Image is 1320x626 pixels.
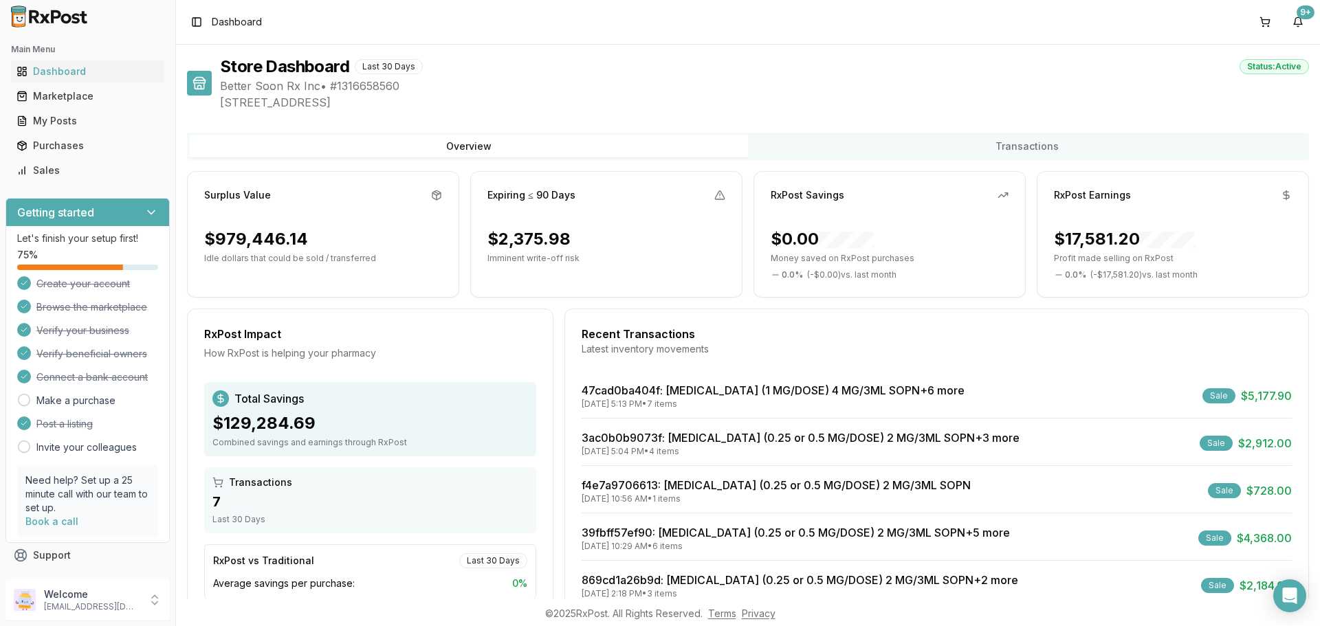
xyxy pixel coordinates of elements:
a: 869cd1a26b9d: [MEDICAL_DATA] (0.25 or 0.5 MG/DOSE) 2 MG/3ML SOPN+2 more [582,573,1018,587]
div: My Posts [16,114,159,128]
div: [DATE] 5:04 PM • 4 items [582,446,1020,457]
p: [EMAIL_ADDRESS][DOMAIN_NAME] [44,601,140,612]
div: [DATE] 10:56 AM • 1 items [582,493,971,504]
div: Open Intercom Messenger [1273,579,1306,612]
div: [DATE] 10:29 AM • 6 items [582,541,1010,552]
div: RxPost Savings [771,188,844,202]
div: $0.00 [771,228,874,250]
span: Verify beneficial owners [36,347,147,361]
span: Post a listing [36,417,93,431]
a: My Posts [11,109,164,133]
span: Total Savings [234,390,304,407]
p: Profit made selling on RxPost [1054,253,1292,264]
span: $728.00 [1246,482,1292,499]
div: Status: Active [1240,59,1309,74]
div: Sale [1200,436,1233,451]
div: Dashboard [16,65,159,78]
a: 39fbff57ef90: [MEDICAL_DATA] (0.25 or 0.5 MG/DOSE) 2 MG/3ML SOPN+5 more [582,526,1010,539]
div: Sale [1202,388,1235,403]
div: RxPost vs Traditional [213,554,314,568]
span: Transactions [229,476,292,489]
img: User avatar [14,589,36,611]
p: Welcome [44,588,140,601]
a: Terms [708,607,736,619]
a: Book a call [25,515,78,527]
div: $979,446.14 [204,228,308,250]
button: Dashboard [5,60,170,82]
span: Better Soon Rx Inc • # 1316658560 [220,78,1309,94]
a: Invite your colleagues [36,440,137,454]
p: Imminent write-off risk [487,253,725,264]
div: Latest inventory movements [582,342,1292,356]
a: Make a purchase [36,394,115,407]
p: Idle dollars that could be sold / transferred [204,253,442,264]
button: My Posts [5,110,170,132]
button: Purchases [5,135,170,157]
span: ( - $0.00 ) vs. last month [807,269,896,280]
div: Sales [16,164,159,177]
span: $4,368.00 [1237,530,1292,546]
div: Recent Transactions [582,326,1292,342]
div: Sale [1201,578,1234,593]
h1: Store Dashboard [220,56,349,78]
div: [DATE] 5:13 PM • 7 items [582,399,965,410]
div: Sale [1208,483,1241,498]
h2: Main Menu [11,44,164,55]
span: ( - $17,581.20 ) vs. last month [1090,269,1198,280]
nav: breadcrumb [212,15,262,29]
span: [STREET_ADDRESS] [220,94,1309,111]
a: Privacy [742,607,775,619]
div: Expiring ≤ 90 Days [487,188,575,202]
span: Dashboard [212,15,262,29]
a: Sales [11,158,164,183]
span: 0.0 % [782,269,803,280]
button: Transactions [748,135,1306,157]
div: Marketplace [16,89,159,103]
a: 47cad0ba404f: [MEDICAL_DATA] (1 MG/DOSE) 4 MG/3ML SOPN+6 more [582,383,965,397]
span: Average savings per purchase: [213,577,355,590]
span: Connect a bank account [36,370,148,384]
a: Purchases [11,133,164,158]
span: Create your account [36,277,130,291]
div: Sale [1198,530,1231,546]
button: 9+ [1287,11,1309,33]
button: Sales [5,159,170,181]
div: Surplus Value [204,188,271,202]
p: Let's finish your setup first! [17,232,158,245]
div: RxPost Earnings [1054,188,1131,202]
button: Marketplace [5,85,170,107]
div: 9+ [1297,5,1314,19]
button: Support [5,543,170,568]
div: RxPost Impact [204,326,536,342]
div: Combined savings and earnings through RxPost [212,437,528,448]
button: Feedback [5,568,170,592]
div: Last 30 Days [212,514,528,525]
h3: Getting started [17,204,94,221]
div: Purchases [16,139,159,153]
a: Marketplace [11,84,164,109]
p: Money saved on RxPost purchases [771,253,1009,264]
img: RxPost Logo [5,5,93,27]
div: Last 30 Days [355,59,423,74]
span: Verify your business [36,324,129,337]
span: 0.0 % [1065,269,1086,280]
div: [DATE] 2:18 PM • 3 items [582,588,1018,599]
div: $17,581.20 [1054,228,1195,250]
div: How RxPost is helping your pharmacy [204,346,536,360]
div: $129,284.69 [212,412,528,434]
div: $2,375.98 [487,228,571,250]
span: 75 % [17,248,38,262]
button: Overview [190,135,748,157]
a: Dashboard [11,59,164,84]
span: Browse the marketplace [36,300,147,314]
span: Feedback [33,573,80,587]
a: f4e7a9706613: [MEDICAL_DATA] (0.25 or 0.5 MG/DOSE) 2 MG/3ML SOPN [582,478,971,492]
p: Need help? Set up a 25 minute call with our team to set up. [25,473,150,515]
span: 0 % [512,577,527,590]
span: $2,912.00 [1238,435,1292,451]
span: $5,177.90 [1241,388,1292,404]
div: 7 [212,492,528,511]
a: 3ac0b0b9073f: [MEDICAL_DATA] (0.25 or 0.5 MG/DOSE) 2 MG/3ML SOPN+3 more [582,431,1020,445]
div: Last 30 Days [459,553,527,568]
span: $2,184.00 [1240,577,1292,594]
